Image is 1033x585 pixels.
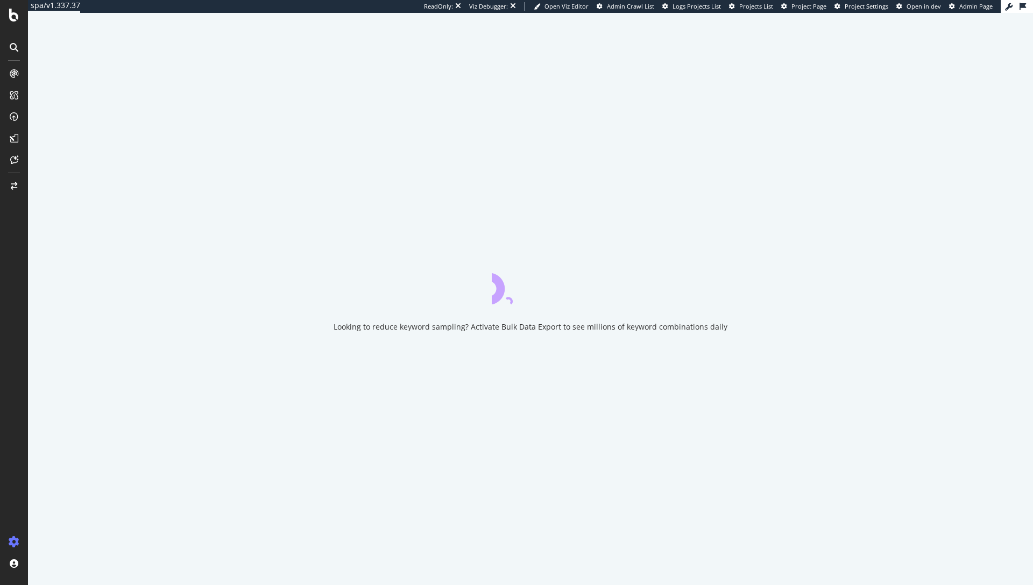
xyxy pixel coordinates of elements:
div: Looking to reduce keyword sampling? Activate Bulk Data Export to see millions of keyword combinat... [334,322,727,332]
a: Project Page [781,2,826,11]
div: Viz Debugger: [469,2,508,11]
span: Project Page [791,2,826,10]
span: Admin Crawl List [607,2,654,10]
a: Admin Page [949,2,993,11]
a: Open in dev [896,2,941,11]
a: Admin Crawl List [597,2,654,11]
a: Open Viz Editor [534,2,589,11]
span: Project Settings [845,2,888,10]
span: Projects List [739,2,773,10]
span: Logs Projects List [673,2,721,10]
span: Open Viz Editor [544,2,589,10]
span: Open in dev [907,2,941,10]
div: animation [492,266,569,304]
div: ReadOnly: [424,2,453,11]
span: Admin Page [959,2,993,10]
a: Projects List [729,2,773,11]
a: Logs Projects List [662,2,721,11]
a: Project Settings [834,2,888,11]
